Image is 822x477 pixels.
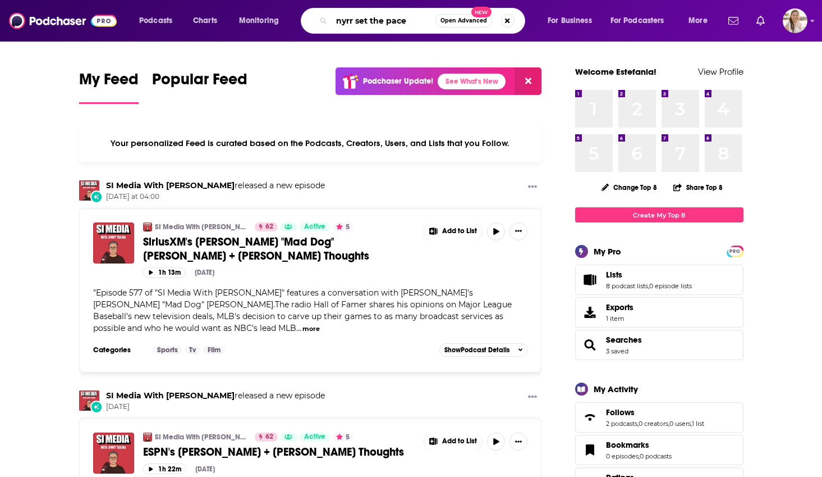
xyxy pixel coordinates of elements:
[649,282,692,290] a: 0 episode lists
[579,337,601,353] a: Searches
[439,343,528,357] button: ShowPodcast Details
[155,222,247,231] a: SI Media With [PERSON_NAME]
[93,222,134,264] img: SiriusXM's Chris "Mad Dog" Russo + Traina Thoughts
[332,12,435,30] input: Search podcasts, credits, & more...
[594,246,621,257] div: My Pro
[606,315,633,322] span: 1 item
[548,13,592,29] span: For Business
[606,452,639,460] a: 0 episodes
[523,180,541,194] button: Show More Button
[93,288,512,333] span: "
[724,11,743,30] a: Show notifications dropdown
[203,346,225,355] a: Film
[575,207,743,222] a: Create My Top 8
[509,222,527,240] button: Show More Button
[606,302,633,312] span: Exports
[579,305,601,320] span: Exports
[424,433,483,451] button: Show More Button
[594,384,638,394] div: My Activity
[93,433,134,474] img: ESPN's Ryan Ruocco + Traina Thoughts
[603,12,681,30] button: open menu
[752,11,769,30] a: Show notifications dropdown
[509,433,527,451] button: Show More Button
[523,390,541,405] button: Show More Button
[152,70,247,104] a: Popular Feed
[639,452,640,460] span: ,
[333,222,353,231] button: 5
[579,410,601,425] a: Follows
[595,180,664,194] button: Change Top 8
[606,440,672,450] a: Bookmarks
[610,13,664,29] span: For Podcasters
[575,330,743,360] span: Searches
[153,346,182,355] a: Sports
[155,433,247,442] a: SI Media With [PERSON_NAME]
[106,402,325,412] span: [DATE]
[673,176,723,198] button: Share Top 8
[106,180,235,190] a: SI Media With Jimmy Traina
[185,346,200,355] a: Tv
[692,420,704,428] a: 1 list
[438,74,506,89] a: See What's New
[688,13,708,29] span: More
[728,247,742,255] a: PRO
[606,420,637,428] a: 2 podcasts
[143,464,186,474] button: 1h 22m
[143,235,416,263] a: SiriusXM's [PERSON_NAME] "Mad Dog" [PERSON_NAME] + [PERSON_NAME] Thoughts
[255,222,278,231] a: 62
[231,12,293,30] button: open menu
[579,272,601,288] a: Lists
[579,442,601,458] a: Bookmarks
[195,269,214,276] div: [DATE]
[93,288,512,333] span: Episode 577 of "SI Media With [PERSON_NAME]" features a conversation with [PERSON_NAME]'s [PERSON...
[90,401,103,413] div: New Episode
[783,8,807,33] span: Logged in as acquavie
[575,297,743,328] a: Exports
[93,346,144,355] h3: Categories
[79,390,99,411] img: SI Media With Jimmy Traina
[442,227,477,235] span: Add to List
[193,13,217,29] span: Charts
[606,335,642,345] span: Searches
[255,433,278,442] a: 62
[304,431,325,443] span: Active
[648,282,649,290] span: ,
[442,437,477,446] span: Add to List
[79,124,542,162] div: Your personalized Feed is curated based on the Podcasts, Creators, Users, and Lists that you Follow.
[728,247,742,256] span: PRO
[143,222,152,231] img: SI Media With Jimmy Traina
[195,465,215,473] div: [DATE]
[9,10,117,31] img: Podchaser - Follow, Share and Rate Podcasts
[698,66,743,77] a: View Profile
[265,431,273,443] span: 62
[783,8,807,33] button: Show profile menu
[606,407,704,417] a: Follows
[575,66,656,77] a: Welcome Estefania!
[131,12,187,30] button: open menu
[143,445,416,459] a: ESPN's [PERSON_NAME] + [PERSON_NAME] Thoughts
[440,18,487,24] span: Open Advanced
[333,433,353,442] button: 5
[668,420,669,428] span: ,
[239,13,279,29] span: Monitoring
[79,180,99,201] a: SI Media With Jimmy Traina
[143,235,369,263] span: SiriusXM's [PERSON_NAME] "Mad Dog" [PERSON_NAME] + [PERSON_NAME] Thoughts
[471,7,492,17] span: New
[606,440,649,450] span: Bookmarks
[540,12,606,30] button: open menu
[300,222,330,231] a: Active
[669,420,691,428] a: 0 users
[143,433,152,442] a: SI Media With Jimmy Traina
[79,70,139,96] span: My Feed
[304,221,325,233] span: Active
[311,8,536,34] div: Search podcasts, credits, & more...
[139,13,172,29] span: Podcasts
[143,445,404,459] span: ESPN's [PERSON_NAME] + [PERSON_NAME] Thoughts
[152,70,247,96] span: Popular Feed
[302,324,320,334] button: more
[606,347,628,355] a: 3 saved
[606,270,692,280] a: Lists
